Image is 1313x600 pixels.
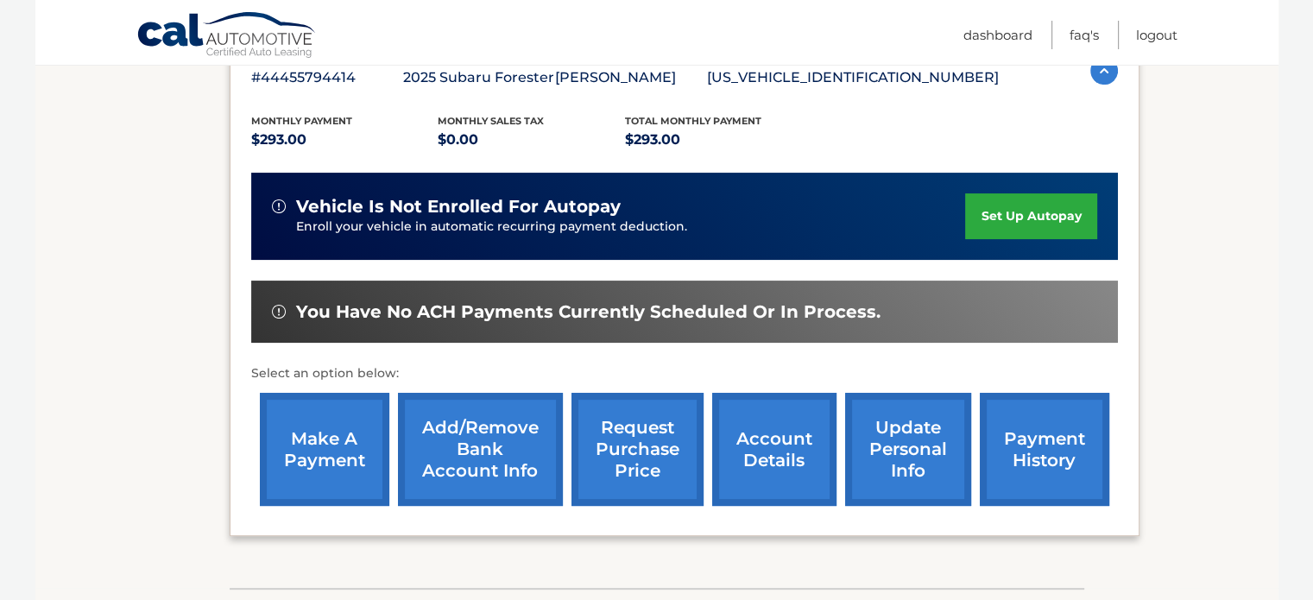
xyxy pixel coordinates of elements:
[963,21,1032,49] a: Dashboard
[136,11,318,61] a: Cal Automotive
[712,393,836,506] a: account details
[571,393,704,506] a: request purchase price
[296,218,966,237] p: Enroll your vehicle in automatic recurring payment deduction.
[555,66,707,90] p: [PERSON_NAME]
[251,128,439,152] p: $293.00
[296,301,881,323] span: You have no ACH payments currently scheduled or in process.
[251,66,403,90] p: #44455794414
[296,196,621,218] span: vehicle is not enrolled for autopay
[438,115,544,127] span: Monthly sales Tax
[625,128,812,152] p: $293.00
[1090,57,1118,85] img: accordion-active.svg
[251,115,352,127] span: Monthly Payment
[251,363,1118,384] p: Select an option below:
[965,193,1096,239] a: set up autopay
[403,66,555,90] p: 2025 Subaru Forester
[625,115,761,127] span: Total Monthly Payment
[272,199,286,213] img: alert-white.svg
[272,305,286,319] img: alert-white.svg
[845,393,971,506] a: update personal info
[980,393,1109,506] a: payment history
[260,393,389,506] a: make a payment
[438,128,625,152] p: $0.00
[1136,21,1177,49] a: Logout
[707,66,999,90] p: [US_VEHICLE_IDENTIFICATION_NUMBER]
[1070,21,1099,49] a: FAQ's
[398,393,563,506] a: Add/Remove bank account info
